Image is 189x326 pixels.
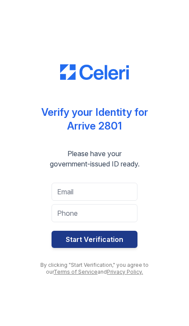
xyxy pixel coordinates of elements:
a: Privacy Policy. [107,269,143,275]
input: Phone [52,204,137,222]
img: CE_Logo_Blue-a8612792a0a2168367f1c8372b55b34899dd931a85d93a1a3d3e32e68fde9ad4.png [60,64,129,80]
div: Verify your Identity for Arrive 2801 [41,106,148,133]
a: Terms of Service [54,269,98,275]
div: Please have your government-issued ID ready. [50,148,140,169]
button: Start Verification [52,231,137,248]
input: Email [52,183,137,201]
div: By clicking "Start Verification," you agree to our and [34,262,155,275]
